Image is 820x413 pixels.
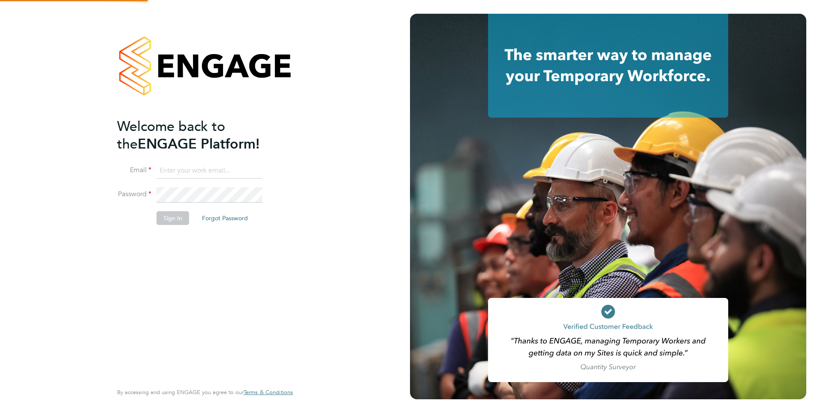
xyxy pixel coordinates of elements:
h2: ENGAGE Platform! [117,118,284,153]
span: By accessing and using ENGAGE you agree to our [117,389,293,396]
label: Email [117,166,151,175]
label: Password [117,190,151,199]
span: Welcome back to the [117,118,225,152]
button: Forgot Password [195,211,255,225]
span: Terms & Conditions [244,389,293,396]
a: Terms & Conditions [244,389,293,396]
button: Sign In [157,211,189,225]
input: Enter your work email... [157,163,262,179]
